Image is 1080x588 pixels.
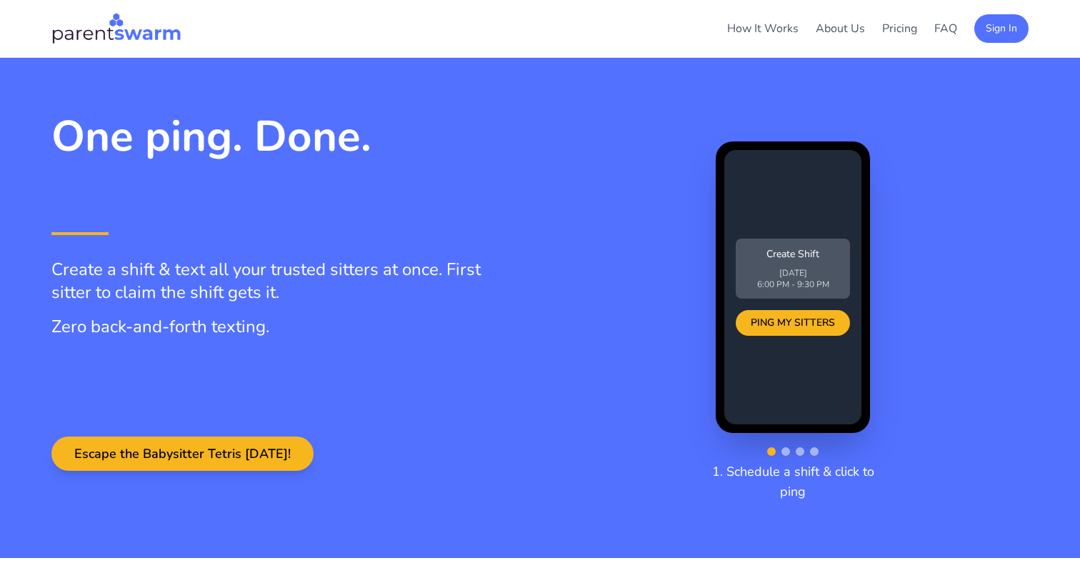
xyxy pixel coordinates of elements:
a: About Us [816,21,865,36]
a: Escape the Babysitter Tetris [DATE]! [51,447,314,462]
p: 6:00 PM - 9:30 PM [744,279,841,290]
a: FAQ [934,21,957,36]
a: How It Works [727,21,799,36]
a: Sign In [974,20,1029,36]
a: Pricing [882,21,917,36]
div: PING MY SITTERS [736,310,850,336]
img: Parentswarm Logo [51,11,181,46]
p: Create Shift [744,247,841,261]
p: [DATE] [744,267,841,279]
button: Sign In [974,14,1029,43]
button: Escape the Babysitter Tetris [DATE]! [51,437,314,471]
p: 1. Schedule a shift & click to ping [701,462,884,502]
